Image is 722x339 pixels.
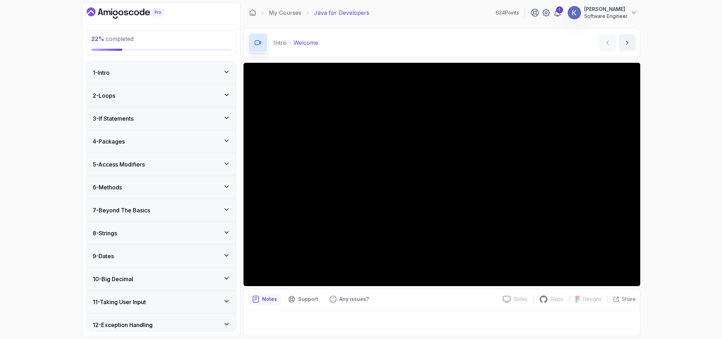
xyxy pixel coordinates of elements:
[513,296,527,303] p: Slides
[87,314,236,336] button: 12-Exception Handling
[622,296,636,303] p: Share
[87,222,236,244] button: 8-Strings
[584,13,628,20] p: Software Engineer
[93,206,150,214] h3: 7 - Beyond The Basics
[249,9,256,16] a: Dashboard
[556,6,563,13] div: 1
[87,268,236,290] button: 10-Big Decimal
[284,293,322,305] button: Support button
[583,296,601,303] p: Designs
[567,6,637,20] button: user profile image[PERSON_NAME]Software Engineer
[243,63,640,286] iframe: 1 - Hi
[87,176,236,199] button: 6-Methods
[294,38,318,47] p: Welcome
[93,183,122,192] h3: 6 - Methods
[87,61,236,84] button: 1-Intro
[93,137,125,146] h3: 4 - Packages
[93,229,117,237] h3: 8 - Strings
[93,275,133,283] h3: 10 - Big Decimal
[314,8,369,17] p: Java for Developers
[262,296,277,303] p: Notes
[91,35,104,42] span: 22 %
[584,6,628,13] p: [PERSON_NAME]
[496,9,519,16] p: 624 Points
[93,321,153,329] h3: 12 - Exception Handling
[551,296,563,303] p: Repo
[325,293,373,305] button: Feedback button
[87,153,236,176] button: 5-Access Modifiers
[619,34,636,51] button: next content
[93,68,110,77] h3: 1 - Intro
[248,293,281,305] button: notes button
[273,38,286,47] p: Intro
[87,199,236,222] button: 7-Beyond The Basics
[568,6,581,19] img: user profile image
[87,84,236,107] button: 2-Loops
[93,252,114,260] h3: 9 - Dates
[599,34,616,51] button: previous content
[87,245,236,267] button: 9-Dates
[607,296,636,303] button: Share
[93,160,145,169] h3: 5 - Access Modifiers
[87,291,236,313] button: 11-Taking User Input
[93,114,134,123] h3: 3 - If Statements
[298,296,318,303] p: Support
[553,8,562,17] a: 1
[93,91,115,100] h3: 2 - Loops
[269,8,301,17] a: My Courses
[91,35,134,42] span: completed
[339,296,369,303] p: Any issues?
[87,107,236,130] button: 3-If Statements
[87,7,180,19] a: Dashboard
[93,298,146,306] h3: 11 - Taking User Input
[87,130,236,153] button: 4-Packages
